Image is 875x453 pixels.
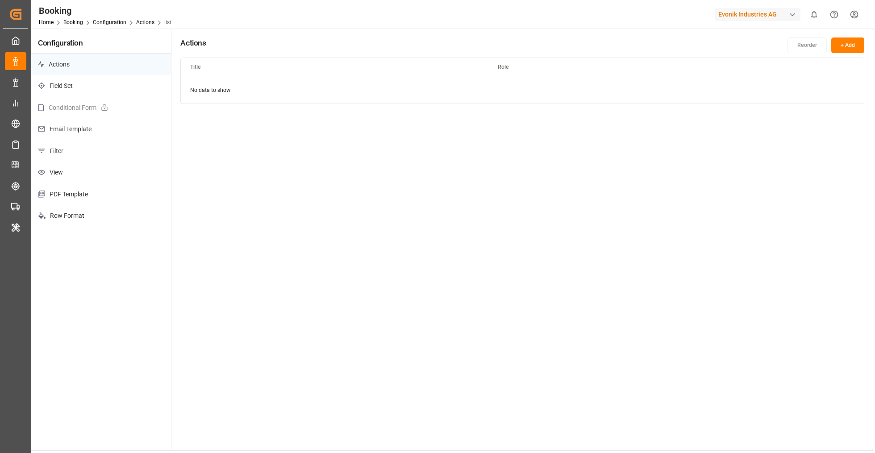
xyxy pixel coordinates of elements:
a: Booking [63,19,83,25]
p: Filter [31,140,171,162]
p: Email Template [31,118,171,140]
a: Home [39,19,54,25]
th: Role [488,58,796,77]
button: + Add [831,37,864,53]
p: Row Format [31,205,171,227]
a: Actions [136,19,154,25]
p: Actions [31,54,171,75]
h4: Actions [180,37,206,49]
h4: Configuration [31,29,171,54]
th: Title [181,58,488,77]
p: Field Set [31,75,171,97]
button: Help Center [824,4,844,25]
div: Booking [39,4,171,17]
button: show 0 new notifications [804,4,824,25]
p: View [31,162,171,183]
button: Evonik Industries AG [715,6,804,23]
a: Configuration [93,19,126,25]
div: Evonik Industries AG [715,8,800,21]
td: No data to show [181,77,864,104]
p: PDF Template [31,183,171,205]
p: Conditional Form [31,97,171,119]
